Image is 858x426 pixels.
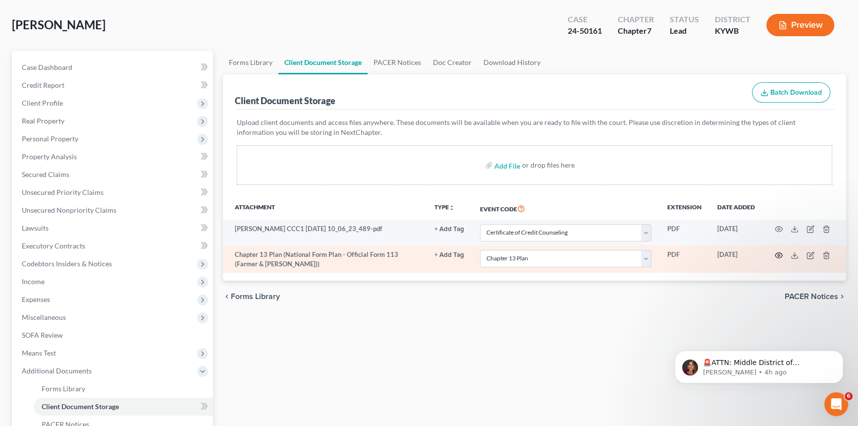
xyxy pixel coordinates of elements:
span: Income [22,277,45,286]
i: unfold_more [449,205,455,211]
td: PDF [659,245,709,273]
button: PACER Notices chevron_right [785,293,846,301]
div: District [715,14,751,25]
a: Doc Creator [427,51,478,74]
div: Chapter [618,14,654,25]
a: Forms Library [223,51,278,74]
span: 6 [845,392,853,400]
button: Preview [766,14,834,36]
div: Status [670,14,699,25]
a: + Add Tag [434,224,464,234]
span: Secured Claims [22,170,69,179]
span: Credit Report [22,81,64,89]
th: Extension [659,197,709,220]
span: Expenses [22,295,50,304]
span: SOFA Review [22,331,63,339]
span: Client Profile [22,99,63,107]
span: Batch Download [770,88,822,97]
span: Miscellaneous [22,313,66,321]
th: Attachment [223,197,427,220]
span: Unsecured Nonpriority Claims [22,206,116,214]
span: Executory Contracts [22,242,85,250]
a: Forms Library [34,380,213,398]
i: chevron_right [838,293,846,301]
span: Property Analysis [22,152,77,161]
a: PACER Notices [368,51,427,74]
td: Chapter 13 Plan (National Form Plan - Official Form 113 (Farmer & [PERSON_NAME])) [223,245,427,273]
th: Date added [709,197,763,220]
div: KYWB [715,25,751,37]
a: Client Document Storage [278,51,368,74]
div: Client Document Storage [235,95,335,107]
span: [PERSON_NAME] [12,17,106,32]
button: + Add Tag [434,226,464,233]
span: Means Test [22,349,56,357]
a: Unsecured Priority Claims [14,183,213,201]
span: Additional Documents [22,366,92,375]
span: Personal Property [22,134,78,143]
div: or drop files here [522,160,575,170]
i: chevron_left [223,293,231,301]
button: chevron_left Forms Library [223,293,280,301]
div: Lead [670,25,699,37]
div: Case [568,14,602,25]
td: [PERSON_NAME] CCC1 [DATE] 10_06_23_489-pdf [223,220,427,245]
a: Unsecured Nonpriority Claims [14,201,213,219]
span: Lawsuits [22,224,49,232]
span: 7 [647,26,651,35]
p: Upload client documents and access files anywhere. These documents will be available when you are... [237,118,832,137]
div: Chapter [618,25,654,37]
a: Property Analysis [14,148,213,166]
span: Unsecured Priority Claims [22,188,104,196]
div: 24-50161 [568,25,602,37]
a: Credit Report [14,76,213,94]
a: Case Dashboard [14,59,213,76]
th: Event Code [472,197,659,220]
button: + Add Tag [434,252,464,258]
a: Secured Claims [14,166,213,183]
button: TYPEunfold_more [434,204,455,211]
iframe: Intercom live chat [824,392,848,416]
span: Codebtors Insiders & Notices [22,259,112,268]
span: Real Property [22,117,64,125]
a: Executory Contracts [14,237,213,255]
span: PACER Notices [785,293,838,301]
span: Forms Library [231,293,280,301]
a: SOFA Review [14,326,213,344]
a: Client Document Storage [34,398,213,416]
span: Client Document Storage [42,402,119,411]
span: Case Dashboard [22,63,72,71]
td: [DATE] [709,220,763,245]
a: + Add Tag [434,250,464,259]
button: Batch Download [752,82,830,103]
iframe: Intercom notifications message [660,330,858,399]
span: Forms Library [42,384,85,393]
a: Lawsuits [14,219,213,237]
td: [DATE] [709,245,763,273]
td: PDF [659,220,709,245]
a: Download History [478,51,546,74]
